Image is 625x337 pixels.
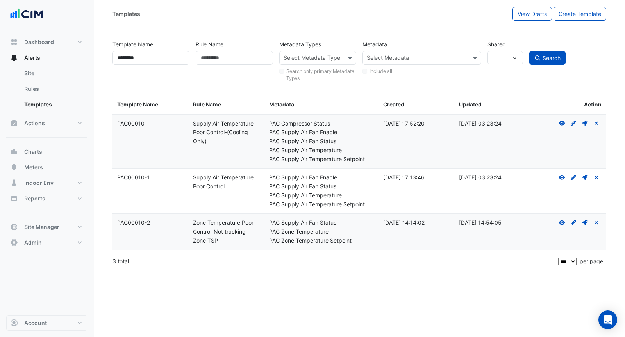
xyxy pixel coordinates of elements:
[18,97,87,112] a: Templates
[10,239,18,247] app-icon: Admin
[582,219,589,226] fa-icon: Deploy
[193,218,259,245] div: Zone Temperature Poor Control_Not tracking Zone TSP
[117,218,184,227] div: PAC00010-2
[459,173,525,182] div: [DATE] 03:23:24
[24,179,54,187] span: Indoor Env
[582,174,589,181] fa-icon: Deploy
[584,100,602,109] span: Action
[24,38,54,46] span: Dashboard
[559,120,566,127] fa-icon: View
[269,236,374,245] div: PAC Zone Temperature Setpoint
[383,218,450,227] div: [DATE] 14:14:02
[9,6,45,22] img: Company Logo
[459,119,525,128] div: [DATE] 03:23:24
[6,315,87,331] button: Account
[269,173,374,182] div: PAC Supply Air Fan Enable
[559,11,601,17] span: Create Template
[117,119,184,128] div: PAC00010
[366,53,409,64] div: Select Metadata
[10,223,18,231] app-icon: Site Manager
[6,235,87,250] button: Admin
[10,119,18,127] app-icon: Actions
[269,128,374,137] div: PAC Supply Air Fan Enable
[559,174,566,181] fa-icon: View
[196,37,223,51] label: Rule Name
[383,101,404,108] span: Created
[279,37,321,51] label: Metadata Types
[269,146,374,155] div: PAC Supply Air Temperature
[582,120,589,127] fa-icon: Deploy
[269,182,374,191] div: PAC Supply Air Fan Status
[6,219,87,235] button: Site Manager
[193,173,259,191] div: Supply Air Temperature Poor Control
[6,66,87,115] div: Alerts
[459,218,525,227] div: [DATE] 14:54:05
[383,119,450,128] div: [DATE] 17:52:20
[512,7,552,21] button: View Drafts
[593,120,600,127] a: Unshare
[570,120,577,127] fa-icon: Create Draft - to edit a template, you first need to create a draft, and then submit it for appro...
[383,173,450,182] div: [DATE] 17:13:46
[193,119,259,146] div: Supply Air Temperature Poor Control-(Cooling Only)
[24,148,42,156] span: Charts
[117,173,184,182] div: PAC00010-1
[6,160,87,175] button: Meters
[269,137,374,146] div: PAC Supply Air Fan Status
[286,68,356,82] label: Search only primary Metadata Types
[529,51,566,65] button: Search
[24,163,43,171] span: Meters
[593,174,600,181] a: Unshare
[6,115,87,131] button: Actions
[370,68,392,75] label: Include all
[554,7,606,21] button: Create Template
[570,174,577,181] fa-icon: Create Draft - to edit a template, you first need to create a draft, and then submit it for appro...
[593,219,600,226] a: Unshare
[598,310,617,329] div: Open Intercom Messenger
[117,101,158,108] span: Template Name
[112,252,557,271] div: 3 total
[269,227,374,236] div: PAC Zone Temperature
[543,55,561,61] span: Search
[193,101,221,108] span: Rule Name
[112,37,153,51] label: Template Name
[269,218,374,227] div: PAC Supply Air Fan Status
[6,50,87,66] button: Alerts
[24,319,47,327] span: Account
[10,179,18,187] app-icon: Indoor Env
[18,66,87,81] a: Site
[112,10,140,18] div: Templates
[24,239,42,247] span: Admin
[10,163,18,171] app-icon: Meters
[18,81,87,97] a: Rules
[282,53,340,64] div: Select Metadata Type
[269,200,374,209] div: PAC Supply Air Temperature Setpoint
[269,155,374,164] div: PAC Supply Air Temperature Setpoint
[24,223,59,231] span: Site Manager
[570,219,577,226] fa-icon: Create Draft - to edit a template, you first need to create a draft, and then submit it for appro...
[518,11,547,17] span: View Drafts
[487,37,506,51] label: Shared
[559,219,566,226] fa-icon: View
[6,191,87,206] button: Reports
[269,119,374,128] div: PAC Compressor Status
[10,54,18,62] app-icon: Alerts
[6,175,87,191] button: Indoor Env
[10,195,18,202] app-icon: Reports
[6,34,87,50] button: Dashboard
[24,195,45,202] span: Reports
[24,119,45,127] span: Actions
[580,258,603,264] span: per page
[6,144,87,160] button: Charts
[10,38,18,46] app-icon: Dashboard
[269,191,374,200] div: PAC Supply Air Temperature
[24,54,40,62] span: Alerts
[10,148,18,156] app-icon: Charts
[459,101,482,108] span: Updated
[362,37,387,51] label: Metadata
[269,101,294,108] span: Metadata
